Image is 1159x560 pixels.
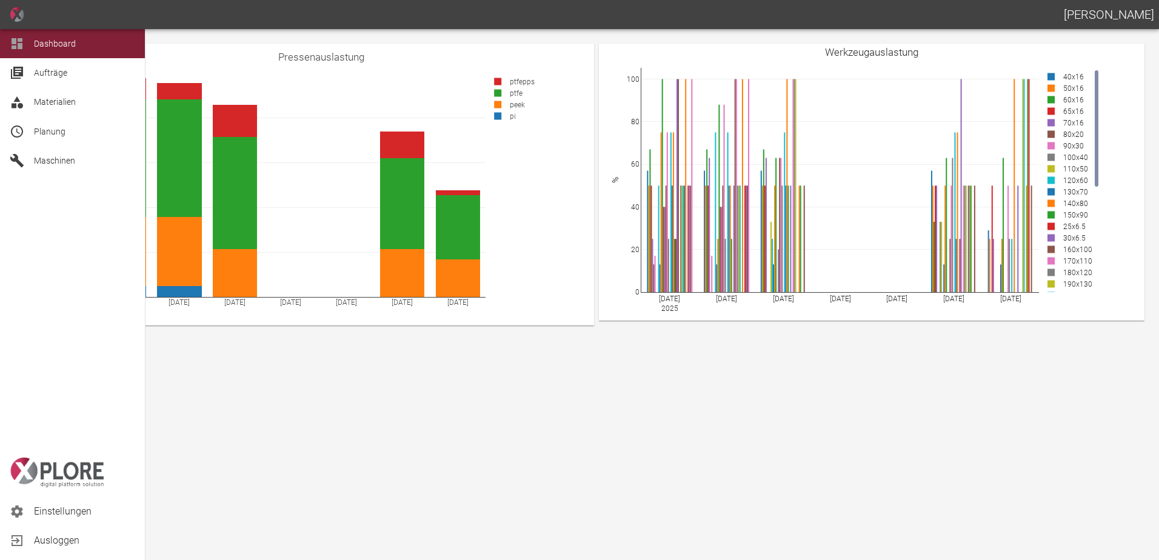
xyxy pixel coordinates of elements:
[34,39,76,48] span: Dashboard
[34,156,75,165] span: Maschinen
[34,127,65,136] span: Planung
[34,68,67,78] span: Aufträge
[34,504,135,519] span: Einstellungen
[34,533,135,548] span: Ausloggen
[10,7,24,22] img: icon
[1064,5,1154,24] h1: [PERSON_NAME]
[10,458,104,487] img: logo
[34,97,76,107] span: Materialien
